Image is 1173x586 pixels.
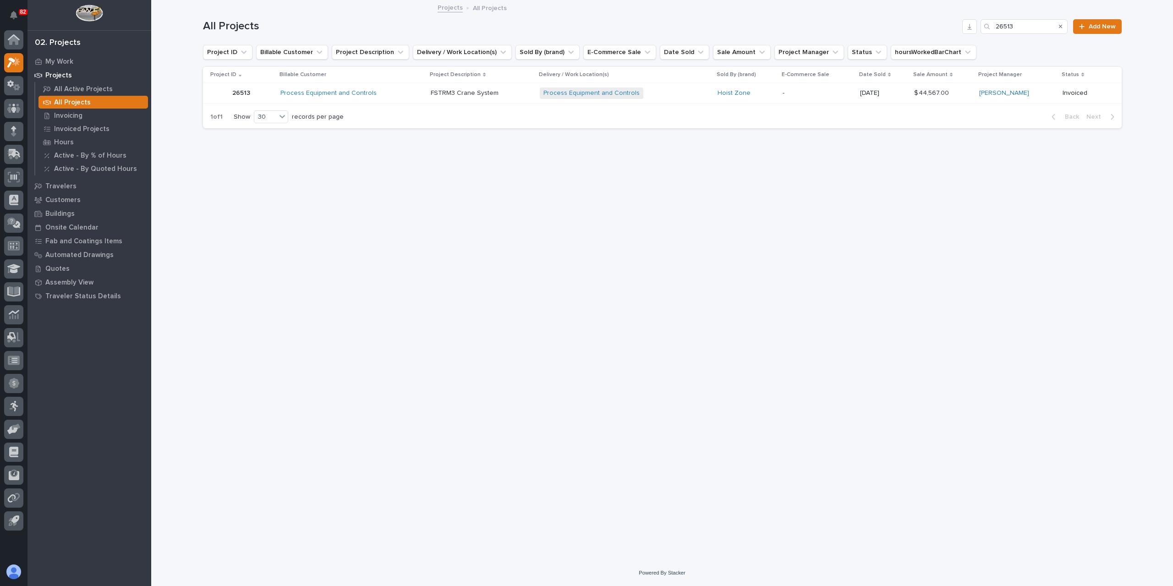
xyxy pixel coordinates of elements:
p: Sold By (brand) [717,70,756,80]
p: Invoiced Projects [54,125,110,133]
a: Projects [438,2,463,12]
p: Show [234,113,250,121]
a: My Work [27,55,151,68]
p: Hours [54,138,74,147]
p: Project Description [430,70,481,80]
a: Buildings [27,207,151,220]
span: Back [1059,113,1079,121]
p: Traveler Status Details [45,292,121,301]
a: Invoiced Projects [35,122,151,135]
button: Project Description [332,45,409,60]
p: Projects [45,71,72,80]
tr: 2651326513 Process Equipment and Controls FSTRM3 Crane SystemFSTRM3 Crane System Process Equipmen... [203,83,1122,104]
p: Billable Customer [280,70,326,80]
p: - [783,89,852,97]
span: Add New [1089,23,1116,30]
p: All Projects [54,99,91,107]
a: [PERSON_NAME] [979,89,1029,97]
p: Date Sold [859,70,886,80]
a: Projects [27,68,151,82]
a: Process Equipment and Controls [543,89,640,97]
button: Billable Customer [256,45,328,60]
p: E-Commerce Sale [782,70,829,80]
button: Project ID [203,45,252,60]
p: Onsite Calendar [45,224,99,232]
img: Workspace Logo [76,5,103,22]
p: Quotes [45,265,70,273]
button: Date Sold [660,45,709,60]
a: Fab and Coatings Items [27,234,151,248]
a: Hours [35,136,151,148]
a: Quotes [27,262,151,275]
a: All Projects [35,96,151,109]
p: Delivery / Work Location(s) [539,70,609,80]
p: records per page [292,113,344,121]
a: All Active Projects [35,82,151,95]
p: Status [1062,70,1079,80]
p: Active - By Quoted Hours [54,165,137,173]
a: Traveler Status Details [27,289,151,303]
p: 1 of 1 [203,106,230,128]
p: 82 [20,9,26,15]
button: Delivery / Work Location(s) [413,45,512,60]
button: Sold By (brand) [515,45,580,60]
p: My Work [45,58,73,66]
a: Process Equipment and Controls [280,89,377,97]
p: Active - By % of Hours [54,152,126,160]
button: Sale Amount [713,45,771,60]
button: Project Manager [774,45,844,60]
button: Notifications [4,5,23,25]
a: Automated Drawings [27,248,151,262]
div: Notifications82 [11,11,23,26]
a: Assembly View [27,275,151,289]
input: Search [981,19,1068,34]
p: Project ID [210,70,236,80]
p: Invoiced [1063,89,1107,97]
button: Back [1044,113,1083,121]
a: Active - By Quoted Hours [35,162,151,175]
p: [DATE] [860,89,907,97]
button: users-avatar [4,562,23,581]
h1: All Projects [203,20,959,33]
div: 30 [254,112,276,122]
p: $ 44,567.00 [914,88,951,97]
p: FSTRM3 Crane System [431,88,500,97]
p: Travelers [45,182,77,191]
a: Onsite Calendar [27,220,151,234]
p: Buildings [45,210,75,218]
p: Assembly View [45,279,93,287]
div: 02. Projects [35,38,81,48]
button: Next [1083,113,1122,121]
p: Invoicing [54,112,82,120]
p: Fab and Coatings Items [45,237,122,246]
button: Status [848,45,887,60]
button: hoursWorkedBarChart [891,45,976,60]
p: Customers [45,196,81,204]
p: Project Manager [978,70,1022,80]
a: Active - By % of Hours [35,149,151,162]
p: All Projects [473,2,507,12]
p: All Active Projects [54,85,113,93]
a: Customers [27,193,151,207]
a: Powered By Stacker [639,570,685,575]
a: Add New [1073,19,1121,34]
p: Automated Drawings [45,251,114,259]
a: Travelers [27,179,151,193]
a: Hoist Zone [718,89,751,97]
span: Next [1086,113,1107,121]
a: Invoicing [35,109,151,122]
p: 26513 [232,88,252,97]
button: E-Commerce Sale [583,45,656,60]
p: Sale Amount [913,70,948,80]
